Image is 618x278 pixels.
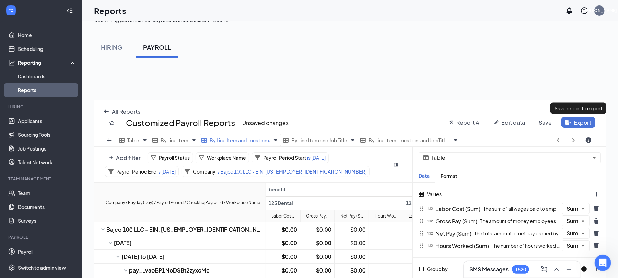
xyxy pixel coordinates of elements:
[340,213,363,219] div: Net Pay (Sum)
[303,226,331,233] div: $0.00
[159,155,190,161] span: Payroll Status
[406,239,434,246] div: $0.00
[102,135,116,146] button: plus icon
[390,159,402,170] button: sidebar-flip icon
[269,239,297,246] div: $0.00
[18,245,77,258] a: Payroll
[18,128,77,142] a: Sourcing Tools
[561,117,595,128] button: file-export icon
[337,226,366,233] div: $0.00
[435,242,489,249] span: Hours Worked (Sum)
[501,119,525,126] span: Edit data
[515,267,526,273] div: 1520
[200,134,281,147] div: By Line Item and Location•
[94,134,606,147] div: Views
[582,135,595,146] button: circle-info icon
[590,240,603,251] button: trash icon
[563,264,574,275] button: Minimize
[337,267,366,274] div: $0.00
[567,218,578,224] span: Sum
[435,205,480,212] span: Labor Cost (Sum)
[116,154,141,162] span: Add filter
[456,119,481,126] span: Report AI
[413,240,562,252] div: Hours Worked (Sum)The number of hours worked by the employee or [DEMOGRAPHIC_DATA] for a payroll run
[269,253,297,260] div: $0.00
[427,191,442,197] span: Values
[413,173,435,179] div: Data
[121,253,263,260] div: [DATE] to [DATE]
[303,239,331,246] div: $0.00
[18,142,77,155] a: Job Postings
[590,203,603,214] button: trash icon
[550,103,606,114] div: Save report to export
[161,137,188,143] span: By Line Item
[409,213,432,219] div: Labor Cost (Sum)
[8,7,14,14] svg: WorkstreamLogo
[8,264,15,271] svg: Settings
[337,253,366,260] div: $0.00
[590,264,603,275] button: plus icon
[567,231,578,236] span: Sum
[490,117,529,128] button: pencil icon
[105,152,145,163] button: plus icon
[567,135,580,146] button: angle-right icon
[303,267,331,274] div: $0.00
[574,119,591,126] span: Export
[18,264,66,271] div: Switch to admin view
[413,227,562,239] div: Net Pay (Sum)The total amount of net pay earned by the employee for this payroll item. The formul...
[492,243,562,249] span: The number of hours worked by the employee or [DEMOGRAPHIC_DATA] for a payroll run
[210,137,270,143] span: By Line Item and Location •
[535,117,556,128] button: undefined icon
[567,206,578,212] span: Sum
[375,213,397,219] div: Hours Worked (Sum)
[269,226,297,233] div: $0.00
[18,200,77,214] a: Documents
[116,168,156,175] span: Payroll Period End
[117,134,151,147] div: Table
[483,205,562,212] span: The sum of all wages paid to employees, as well as the cost of employee benefits and payroll taxe...
[590,215,603,226] button: trash icon
[435,169,463,183] button: Format
[539,119,552,126] span: Save
[8,176,75,182] div: Team Management
[94,5,126,16] h1: Reports
[215,168,366,175] span: is Bajco 100 LLC - EIN: [US_EMPLOYER_IDENTIFICATION_NUMBER]
[406,226,434,233] div: $0.00
[413,215,562,227] div: Gross Pay (Sum)The amount of money employees are paid before taxes and deductions are taken out o...
[269,267,297,274] div: $0.00
[105,117,119,128] button: regular-star icon
[565,265,573,274] svg: Minimize
[474,230,562,236] span: The total amount of net pay earned by the employee for this payroll item. The formula for net pay...
[100,106,144,117] button: arrow-left icon
[18,42,77,56] a: Scheduling
[18,186,77,200] a: Team
[435,173,463,179] div: Format
[435,230,471,237] span: Net Pay (Sum)
[193,168,215,175] span: Company
[431,155,590,161] span: Table
[413,169,435,183] button: Data
[291,137,347,143] span: By Line Item and Job Title
[143,43,171,52] div: PAYROLL
[126,119,235,127] span: Customized Payroll Reports
[337,239,366,246] div: $0.00
[18,28,77,42] a: Home
[565,7,573,15] svg: Notifications
[18,155,77,169] a: Talent Network
[435,218,477,225] span: Gross Pay (Sum)
[469,266,509,273] h3: SMS Messages
[114,239,263,246] div: [DATE]
[8,234,75,240] div: Payroll
[106,226,263,233] div: Bajco 100 LLC - EIN: [US_EMPLOYER_IDENTIFICATION_NUMBER]
[8,59,15,66] svg: Analysis
[369,137,450,143] span: By Line Item, Location, and Job Title Copy
[271,213,294,219] div: Labor Cost (Sum)
[112,108,140,115] span: All Reports
[306,213,329,219] div: Gross Pay (Sum)
[590,189,604,200] button: plus icon
[303,253,331,260] div: $0.00
[156,168,176,175] span: is [DATE]
[207,155,246,161] span: Workplace Name
[101,43,123,52] div: HIRING
[590,228,603,239] button: trash icon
